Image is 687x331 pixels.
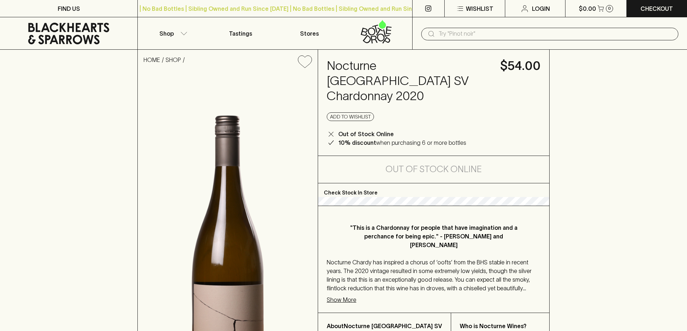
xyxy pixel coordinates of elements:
b: 10% discount [338,139,376,146]
p: Shop [159,29,174,38]
p: Out of Stock Online [338,130,394,138]
p: when purchasing 6 or more bottles [338,138,466,147]
p: Checkout [640,4,673,13]
input: Try "Pinot noir" [439,28,673,40]
p: Stores [300,29,319,38]
button: Shop [138,17,206,49]
a: Tastings [206,17,275,49]
p: Wishlist [466,4,493,13]
a: SHOP [166,57,181,63]
button: Add to wishlist [295,53,315,71]
h4: Nocturne [GEOGRAPHIC_DATA] SV Chardonnay 2020 [327,58,492,104]
span: Nocturne Chardy has inspired a chorus of ‘oofts’ from the BHS stable in recent years. The 2020 vi... [327,259,532,309]
p: Show More [327,295,356,304]
h5: Out of Stock Online [386,164,482,175]
p: 0 [608,6,611,10]
button: Add to wishlist [327,112,374,121]
a: Stores [275,17,344,49]
p: "This is a Chardonnay for people that have imagination and a perchance for being epic." - [PERSON... [341,223,526,249]
a: HOME [144,57,160,63]
p: Login [532,4,550,13]
p: Check Stock In Store [318,183,549,197]
p: $0.00 [579,4,596,13]
h4: $54.00 [500,58,541,73]
b: Who is Nocturne Wines? [460,323,527,329]
p: Tastings [229,29,252,38]
p: FIND US [58,4,80,13]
